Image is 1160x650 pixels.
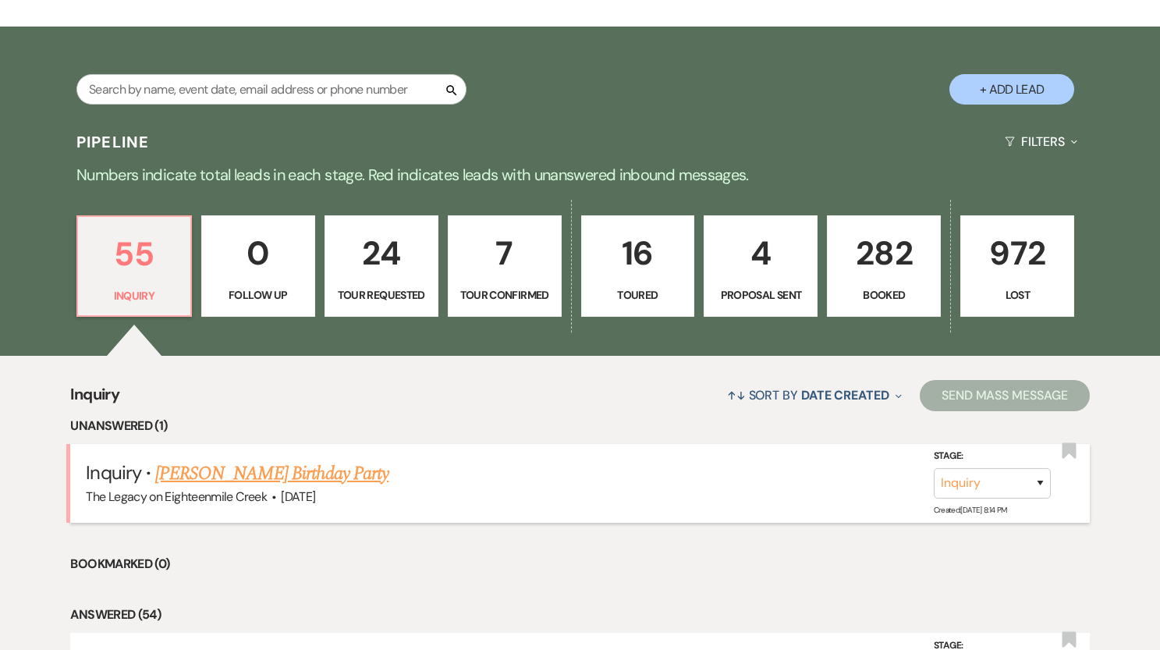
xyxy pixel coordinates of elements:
a: 24Tour Requested [325,215,438,317]
span: [DATE] [281,488,315,505]
h3: Pipeline [76,131,150,153]
p: 24 [335,227,428,279]
button: Sort By Date Created [721,375,908,416]
p: 0 [211,227,305,279]
span: ↑↓ [727,387,746,403]
p: Toured [591,286,685,304]
li: Answered (54) [70,605,1089,625]
p: Tour Confirmed [458,286,552,304]
input: Search by name, event date, email address or phone number [76,74,466,105]
span: The Legacy on Eighteenmile Creek [86,488,267,505]
a: 4Proposal Sent [704,215,818,317]
a: 282Booked [827,215,941,317]
p: Booked [837,286,931,304]
p: Proposal Sent [714,286,807,304]
p: Numbers indicate total leads in each stage. Red indicates leads with unanswered inbound messages. [19,162,1142,187]
a: 55Inquiry [76,215,192,317]
a: 972Lost [960,215,1074,317]
p: 972 [970,227,1064,279]
a: 7Tour Confirmed [448,215,562,317]
span: Date Created [801,387,889,403]
button: + Add Lead [949,74,1074,105]
label: Stage: [934,448,1051,465]
p: Lost [970,286,1064,304]
p: 7 [458,227,552,279]
p: 16 [591,227,685,279]
p: Follow Up [211,286,305,304]
a: [PERSON_NAME] Birthday Party [155,460,388,488]
a: 0Follow Up [201,215,315,317]
span: Created: [DATE] 8:14 PM [934,505,1007,515]
span: Inquiry [70,382,119,416]
p: 55 [87,228,181,280]
p: 4 [714,227,807,279]
li: Bookmarked (0) [70,554,1089,574]
p: 282 [837,227,931,279]
li: Unanswered (1) [70,416,1089,436]
a: 16Toured [581,215,695,317]
span: Inquiry [86,460,140,485]
button: Filters [999,121,1084,162]
button: Send Mass Message [920,380,1090,411]
p: Tour Requested [335,286,428,304]
p: Inquiry [87,287,181,304]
